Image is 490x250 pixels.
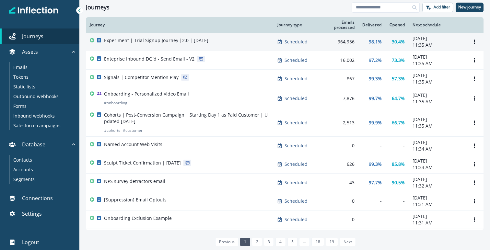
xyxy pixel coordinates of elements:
div: - [362,216,381,223]
p: Inbound webhooks [13,112,55,119]
button: Options [469,215,480,224]
div: - [362,198,381,204]
a: Outbound webhooks [9,91,74,101]
h1: Journeys [86,4,110,11]
p: 11:35 AM [413,60,461,67]
a: Static lists [9,82,74,91]
p: 64.7% [392,95,405,102]
p: Named Account Web Visits [104,141,162,148]
a: Inbound webhooks [9,111,74,120]
div: - [390,198,405,204]
a: Page 1 is your current page [240,238,250,246]
p: Scheduled [285,119,308,126]
button: Options [469,196,480,206]
button: Options [469,37,480,47]
p: [DATE] [413,35,461,42]
p: Forms [13,103,27,109]
div: 43 [321,179,355,186]
p: 11:33 AM [413,164,461,171]
a: Page 5 [287,238,297,246]
a: Signals | Competitor Mention PlayScheduled86799.3%57.3%[DATE]11:35 AMOptions [86,70,484,88]
p: Segments [13,176,35,183]
p: 90.5% [392,179,405,186]
div: Delivered [362,22,381,28]
p: 97.7% [369,179,382,186]
p: 97.2% [369,57,382,63]
a: Contacts [9,155,74,165]
button: New journey [456,3,484,12]
div: Journey [90,22,270,28]
a: Onboarding Exclusion ExampleScheduled0--[DATE]11:31 AMOptions [86,210,484,229]
a: Named Account Web VisitsScheduled0--[DATE]11:34 AMOptions [86,137,484,155]
a: Sculpt Ticket Confirmation | [DATE]Scheduled62699.3%85.8%[DATE]11:33 AMOptions [86,155,484,174]
p: Scheduled [285,75,308,82]
p: Scheduled [285,216,308,223]
p: Add filter [434,5,450,9]
p: Contacts [13,156,32,163]
p: Static lists [13,83,35,90]
div: 7,876 [321,95,355,102]
p: [DATE] [413,213,461,220]
p: Outbound webhooks [13,93,59,100]
p: 11:35 AM [413,123,461,129]
p: NPS survey detractors email [104,178,165,185]
p: Cohorts | Post-Conversion Campaign | Starting Day 1 as Paid Customer | Updated [DATE] [104,112,270,125]
p: Experiment | Trial Signup Journey |2.0 | [DATE] [104,37,208,44]
p: Accounts [13,166,33,173]
div: 16,002 [321,57,355,63]
button: Options [469,55,480,65]
p: [DATE] [413,176,461,183]
a: Enteprise Inbound DQ'd - Send Email - V2Scheduled16,00297.2%73.3%[DATE]11:35 AMOptions [86,51,484,70]
a: Cohorts | Post-Conversion Campaign | Starting Day 1 as Paid Customer | Updated [DATE]#cohorts#cus... [86,109,484,137]
p: Scheduled [285,161,308,167]
div: 964,956 [321,39,355,45]
a: Onboarding - Personalized Video Email#onboardingScheduled7,87699.7%64.7%[DATE]11:35 AMOptions [86,88,484,109]
p: [DATE] [413,116,461,123]
button: Add filter [422,3,453,12]
p: 99.7% [369,95,382,102]
a: [Suppression] Email OptoutsScheduled0--[DATE]11:31 AMOptions [86,192,484,210]
a: Page 2 [252,238,262,246]
div: Journey type [277,22,313,28]
p: 57.3% [392,75,405,82]
p: 11:32 AM [413,183,461,189]
div: Opened [390,22,405,28]
p: 11:35 AM [413,79,461,85]
p: 73.3% [392,57,405,63]
p: Signals | Competitor Mention Play [104,74,179,81]
a: Accounts [9,165,74,174]
p: Scheduled [285,57,308,63]
p: # cohorts [104,127,120,134]
p: Onboarding - Personalized Video Email [104,91,189,97]
p: Logout [22,238,39,246]
a: Page 19 [326,238,338,246]
p: 11:35 AM [413,42,461,48]
p: Assets [22,48,38,56]
button: Options [469,159,480,169]
button: Options [469,94,480,103]
p: Onboarding Exclusion Example [104,215,172,222]
p: Scheduled [285,179,308,186]
img: Inflection [9,6,58,15]
a: Segments [9,174,74,184]
p: [DATE] [413,92,461,98]
p: 98.1% [369,39,382,45]
p: Scheduled [285,142,308,149]
p: [Suppression] Email Optouts [104,197,167,203]
a: Experiment | Trial Signup Journey |2.0 | [DATE]Scheduled964,95698.1%30.4%[DATE]11:35 AMOptions [86,33,484,51]
button: Options [469,141,480,151]
button: Options [469,178,480,187]
p: 66.7% [392,119,405,126]
p: # customer [123,127,143,134]
a: Emails [9,62,74,72]
p: [DATE] [413,158,461,164]
p: [DATE] [413,54,461,60]
div: Next schedule [413,22,461,28]
p: 11:31 AM [413,201,461,208]
button: Options [469,74,480,84]
div: 0 [321,142,355,149]
p: [DATE] [413,139,461,146]
p: Emails [13,64,28,71]
a: Forms [9,101,74,111]
a: Page 4 [275,238,286,246]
